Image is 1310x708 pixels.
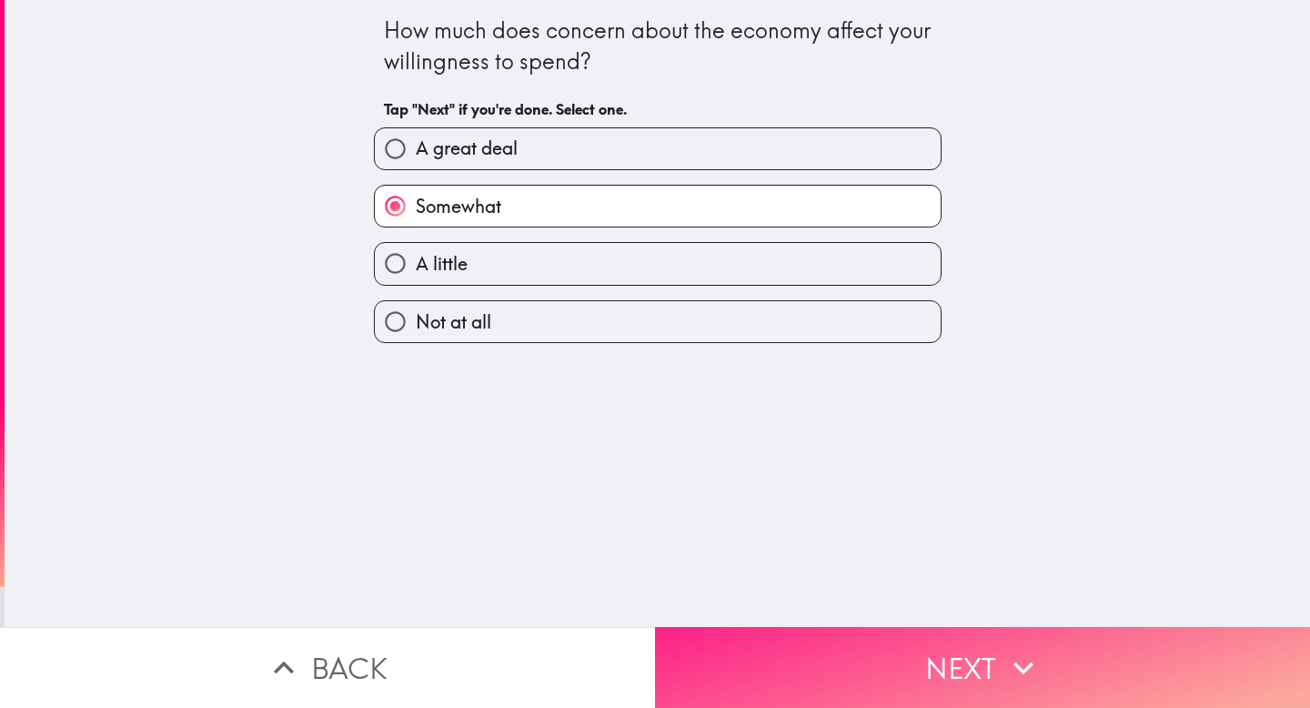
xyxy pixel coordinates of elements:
[416,136,518,161] span: A great deal
[416,194,501,219] span: Somewhat
[375,243,941,284] button: A little
[416,309,491,335] span: Not at all
[375,128,941,169] button: A great deal
[416,251,468,277] span: A little
[655,627,1310,708] button: Next
[384,15,932,76] div: How much does concern about the economy affect your willingness to spend?
[375,186,941,227] button: Somewhat
[384,99,932,119] h6: Tap "Next" if you're done. Select one.
[375,301,941,342] button: Not at all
